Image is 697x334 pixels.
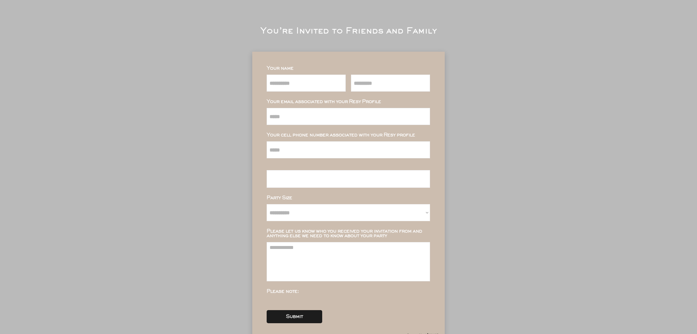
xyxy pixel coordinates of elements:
[267,229,430,238] div: Please let us know who you received your invitation from and anything else we need to know about ...
[260,27,437,35] div: You’re Invited to Friends and Family
[267,196,430,200] div: Party Size
[267,66,430,71] div: Your name
[267,99,430,104] div: Your email associated with your Resy Profile
[267,289,430,294] div: Please note:
[286,314,303,319] div: Submit
[267,133,430,137] div: Your cell phone number associated with your Resy profile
